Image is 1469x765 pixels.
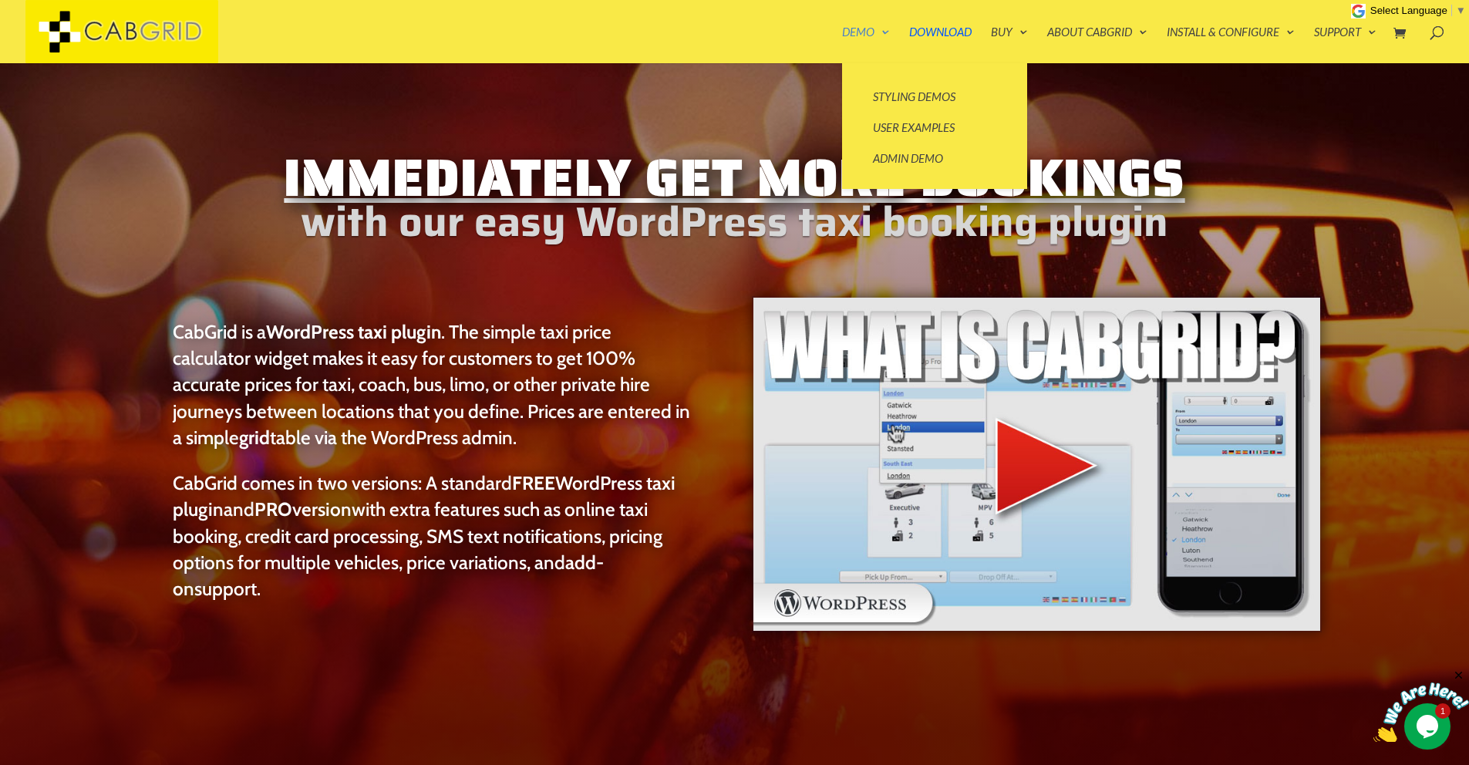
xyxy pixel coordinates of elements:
[1373,669,1469,742] iframe: chat widget
[254,497,352,521] a: PROversion
[173,318,691,470] p: CabGrid is a . The simple taxi price calculator widget makes it easy for customers to get 100% ac...
[1451,5,1452,16] span: ​
[752,296,1322,632] img: WordPress taxi booking plugin Intro Video
[857,112,1012,143] a: User Examples
[25,22,218,38] a: CabGrid Taxi Plugin
[512,471,555,494] strong: FREE
[991,26,1028,63] a: Buy
[266,320,441,343] strong: WordPress taxi plugin
[1167,26,1295,63] a: Install & Configure
[1370,5,1466,16] a: Select Language​
[173,470,691,602] p: CabGrid comes in two versions: A standard and with extra features such as online taxi booking, cr...
[173,471,676,521] a: FREEWordPress taxi plugin
[1314,26,1376,63] a: Support
[842,26,890,63] a: Demo
[857,81,1012,112] a: Styling Demos
[147,150,1322,213] h1: Immediately Get More Bookings
[1370,5,1447,16] span: Select Language
[147,214,1322,238] h2: with our easy WordPress taxi booking plugin
[239,426,270,449] strong: grid
[254,497,292,521] strong: PRO
[909,26,972,63] a: Download
[1456,5,1466,16] span: ▼
[1047,26,1147,63] a: About CabGrid
[752,620,1322,635] a: WordPress taxi booking plugin Intro Video
[857,143,1012,174] a: Admin Demo
[173,551,604,600] a: add-on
